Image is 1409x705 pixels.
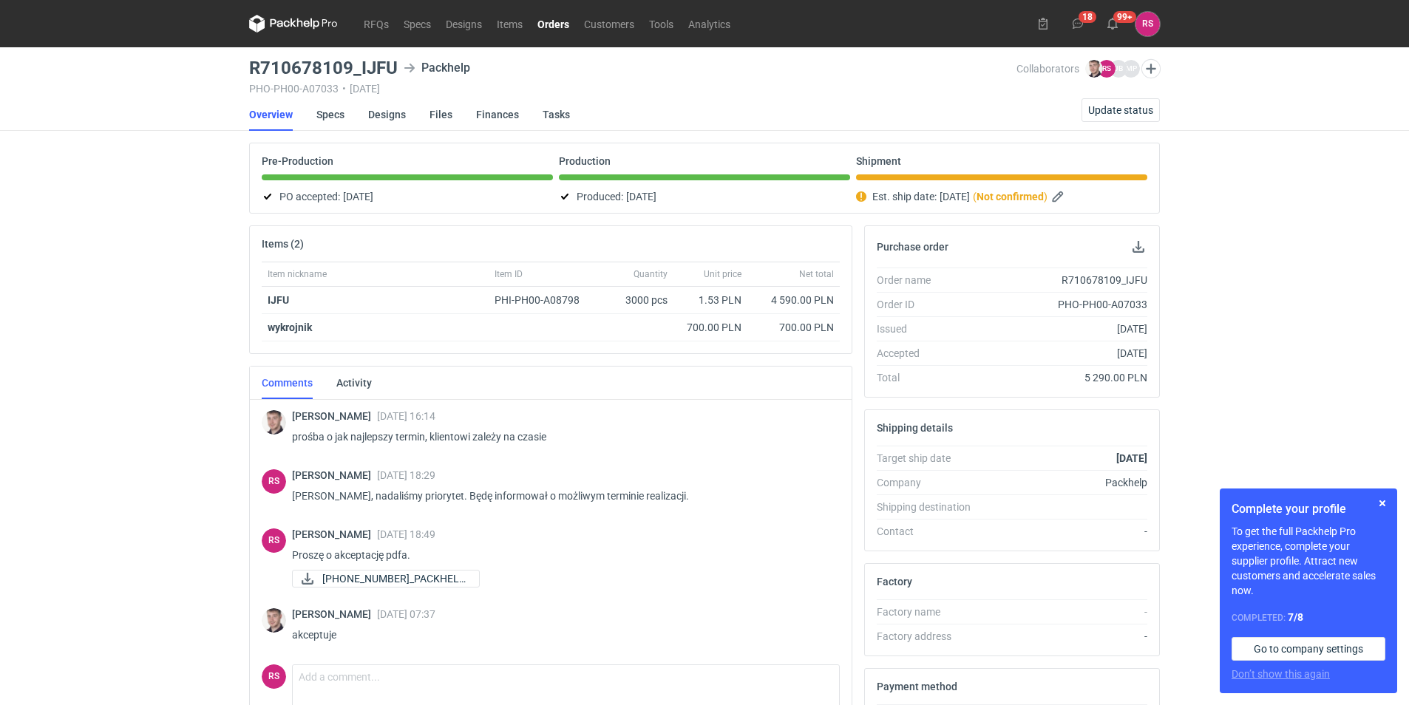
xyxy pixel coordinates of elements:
p: akceptuje [292,626,828,644]
div: Est. ship date: [856,188,1147,205]
button: Edit estimated shipping date [1050,188,1068,205]
span: [DATE] 07:37 [377,608,435,620]
span: [PHONE_NUMBER]_PACKHELP... [322,571,467,587]
div: [DATE] [985,321,1147,336]
div: [DATE] [985,346,1147,361]
img: Maciej Sikora [262,410,286,435]
p: Pre-Production [262,155,333,167]
em: ) [1044,191,1048,202]
a: Files [430,98,452,131]
figcaption: RS [262,664,286,689]
span: [DATE] [626,188,656,205]
a: Tools [642,15,681,33]
div: PO accepted: [262,188,553,205]
span: [DATE] 18:29 [377,469,435,481]
div: Shipping destination [877,500,985,514]
figcaption: RS [262,528,286,553]
div: 700.00 PLN [753,320,834,335]
a: IJFU [268,294,289,306]
a: Tasks [543,98,570,131]
a: Items [489,15,530,33]
h3: R710678109_IJFU [249,59,398,77]
div: Order ID [877,297,985,312]
p: Shipment [856,155,901,167]
a: Customers [577,15,642,33]
a: [PHONE_NUMBER]_PACKHELP... [292,570,480,587]
div: PHO-PH00-A07033 [DATE] [249,83,1016,95]
a: Comments [262,367,313,399]
h2: Purchase order [877,241,948,253]
a: Designs [438,15,489,33]
button: 99+ [1101,12,1124,35]
div: Factory address [877,629,985,644]
div: Order name [877,273,985,287]
button: Edit collaborators [1141,59,1161,78]
a: Activity [336,367,372,399]
figcaption: MP [1122,60,1140,78]
div: Packhelp [985,475,1147,490]
p: Proszę o akceptację pdfa. [292,546,828,564]
svg: Packhelp Pro [249,15,338,33]
div: Rafał Stani [262,664,286,689]
span: Quantity [634,268,668,280]
div: - [985,524,1147,539]
span: Unit price [704,268,741,280]
div: Produced: [559,188,850,205]
div: 4 590.00 PLN [753,293,834,307]
button: Download PO [1130,238,1147,256]
a: Overview [249,98,293,131]
div: - [985,629,1147,644]
span: • [342,83,346,95]
div: 1.53 PLN [679,293,741,307]
div: Rafał Stani [262,528,286,553]
span: [PERSON_NAME] [292,608,377,620]
p: [PERSON_NAME], nadaliśmy priorytet. Będę informował o możliwym terminie realizacji. [292,487,828,505]
div: Rafał Stani [262,469,286,494]
div: Contact [877,524,985,539]
img: Maciej Sikora [262,608,286,633]
strong: Not confirmed [977,191,1044,202]
h1: Complete your profile [1232,500,1385,518]
span: Item nickname [268,268,327,280]
div: Factory name [877,604,985,619]
a: Go to company settings [1232,637,1385,661]
div: - [985,604,1147,619]
div: Completed: [1232,610,1385,625]
div: 5 290.00 PLN [985,370,1147,385]
span: Update status [1088,105,1153,115]
strong: 7 / 8 [1288,611,1303,623]
span: [DATE] 16:14 [377,410,435,422]
strong: [DATE] [1116,452,1147,464]
span: [DATE] [343,188,373,205]
button: 18 [1066,12,1090,35]
em: ( [973,191,977,202]
div: 3000 pcs [600,287,673,314]
h2: Payment method [877,681,957,692]
span: Net total [799,268,834,280]
a: Designs [368,98,406,131]
span: [DATE] [940,188,970,205]
a: RFQs [356,15,396,33]
button: Update status [1082,98,1160,122]
div: Issued [877,321,985,336]
p: To get the full Packhelp Pro experience, complete your supplier profile. Attract new customers an... [1232,524,1385,598]
div: Rafał Stani [1135,12,1160,36]
div: 700.00 PLN [679,320,741,335]
div: PHI-PH00-A08798 [495,293,594,307]
h2: Shipping details [877,422,953,434]
span: [PERSON_NAME] [292,410,377,422]
p: prośba o jak najlepszy termin, klientowi zależy na czasie [292,428,828,446]
p: Production [559,155,611,167]
div: Packhelp [404,59,470,77]
span: Collaborators [1016,63,1079,75]
figcaption: RS [262,469,286,494]
a: Analytics [681,15,738,33]
figcaption: JB [1110,60,1127,78]
div: Company [877,475,985,490]
figcaption: RS [1135,12,1160,36]
button: Don’t show this again [1232,667,1330,681]
button: Skip for now [1374,494,1391,512]
a: Orders [530,15,577,33]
